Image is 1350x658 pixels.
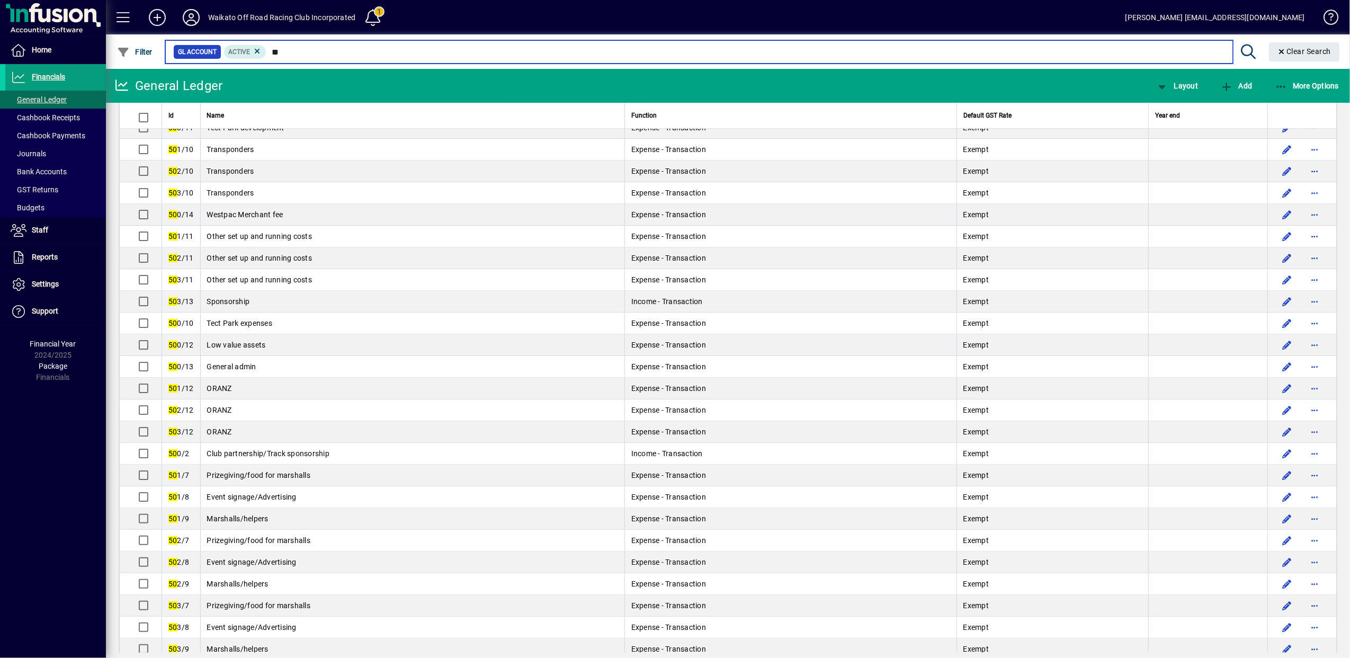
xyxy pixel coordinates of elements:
[207,297,250,306] span: Sponsorship
[1306,467,1323,484] button: More options
[963,254,989,262] span: Exempt
[631,110,657,121] span: Function
[1279,445,1295,462] button: Edit
[963,514,989,523] span: Exempt
[32,73,65,81] span: Financials
[1306,532,1323,549] button: More options
[5,91,106,109] a: General Ledger
[168,536,177,545] em: 50
[168,110,194,121] div: Id
[168,319,194,327] span: 0/10
[117,48,153,56] span: Filter
[228,48,250,56] span: Active
[1279,597,1295,614] button: Edit
[631,558,706,566] span: Expense - Transaction
[1279,315,1295,332] button: Edit
[1306,141,1323,158] button: More options
[1145,76,1209,95] app-page-header-button: View chart layout
[1306,119,1323,136] button: More options
[168,297,177,306] em: 50
[631,580,706,588] span: Expense - Transaction
[1279,467,1295,484] button: Edit
[5,127,106,145] a: Cashbook Payments
[207,189,254,197] span: Transponders
[963,232,989,241] span: Exempt
[168,406,194,414] span: 2/12
[1279,641,1295,657] button: Edit
[168,110,174,121] span: Id
[168,319,177,327] em: 50
[963,362,989,371] span: Exempt
[168,210,194,219] span: 0/14
[1279,184,1295,201] button: Edit
[207,341,266,349] span: Low value assets
[631,297,703,306] span: Income - Transaction
[207,362,256,371] span: General admin
[114,77,223,94] div: General Ledger
[5,199,106,217] a: Budgets
[11,203,44,212] span: Budgets
[168,514,177,523] em: 50
[207,645,269,653] span: Marshalls/helpers
[207,580,269,588] span: Marshalls/helpers
[963,406,989,414] span: Exempt
[168,645,177,653] em: 50
[168,362,177,371] em: 50
[963,319,989,327] span: Exempt
[168,362,194,371] span: 0/13
[168,601,189,610] span: 3/7
[963,493,989,501] span: Exempt
[168,449,177,458] em: 50
[631,362,706,371] span: Expense - Transaction
[1272,76,1342,95] button: More Options
[1306,402,1323,419] button: More options
[207,232,312,241] span: Other set up and running costs
[1279,380,1295,397] button: Edit
[963,275,989,284] span: Exempt
[631,449,703,458] span: Income - Transaction
[30,340,76,348] span: Financial Year
[963,189,989,197] span: Exempt
[5,109,106,127] a: Cashbook Receipts
[11,95,67,104] span: General Ledger
[207,275,312,284] span: Other set up and running costs
[168,145,194,154] span: 1/10
[207,536,311,545] span: Prizegiving/food for marshalls
[11,149,46,158] span: Journals
[1306,575,1323,592] button: More options
[963,601,989,610] span: Exempt
[168,493,177,501] em: 50
[168,254,177,262] em: 50
[168,297,194,306] span: 3/13
[1279,488,1295,505] button: Edit
[1279,206,1295,223] button: Edit
[631,428,706,436] span: Expense - Transaction
[168,341,194,349] span: 0/12
[168,623,177,632] em: 50
[631,167,706,175] span: Expense - Transaction
[11,113,80,122] span: Cashbook Receipts
[168,341,177,349] em: 50
[168,384,177,393] em: 50
[168,189,177,197] em: 50
[32,253,58,261] span: Reports
[207,471,311,479] span: Prizegiving/food for marshalls
[168,167,194,175] span: 2/10
[5,217,106,244] a: Staff
[1306,445,1323,462] button: More options
[5,145,106,163] a: Journals
[168,580,177,588] em: 50
[963,110,1012,121] span: Default GST Rate
[963,428,989,436] span: Exempt
[168,428,177,436] em: 50
[631,254,706,262] span: Expense - Transaction
[631,645,706,653] span: Expense - Transaction
[1279,163,1295,180] button: Edit
[1279,510,1295,527] button: Edit
[631,406,706,414] span: Expense - Transaction
[168,558,189,566] span: 2/8
[1279,336,1295,353] button: Edit
[1279,619,1295,636] button: Edit
[1279,554,1295,571] button: Edit
[168,645,189,653] span: 3/9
